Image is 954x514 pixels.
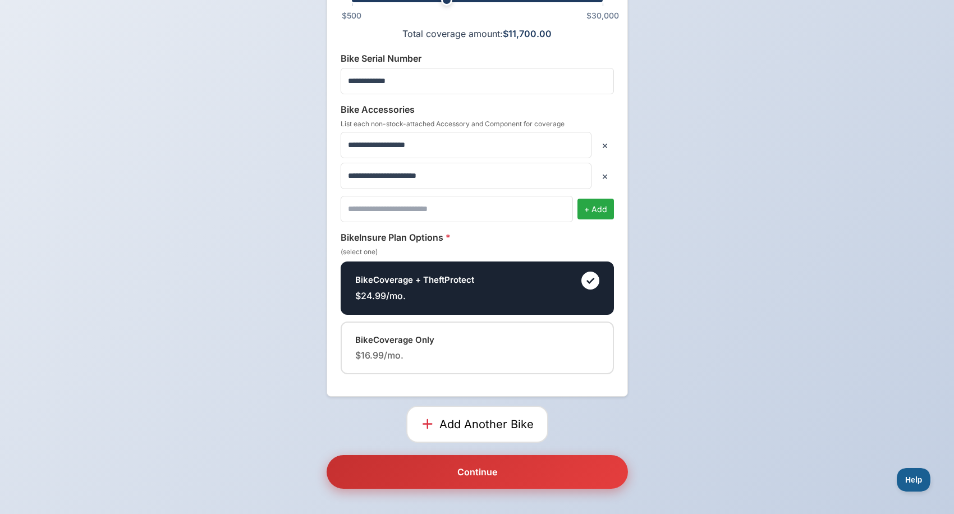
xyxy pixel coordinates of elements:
span: $11,700.00 [503,28,552,39]
span: $30,000 [586,10,619,21]
span: BikeCoverage + TheftProtect [355,274,599,287]
button: × [596,167,614,185]
small: (select one) [341,247,614,257]
span: $24.99/mo. [355,289,599,302]
label: Bike Serial Number [341,52,614,65]
span: BikeCoverage Only [355,334,599,347]
button: BikeCoverage Only $16.99/mo. [341,322,614,375]
button: + Add [577,199,614,219]
iframe: Toggle Customer Support [897,468,932,492]
button: × [596,136,614,154]
button: Continue [327,455,628,489]
div: ✓ [581,272,599,290]
label: BikeInsure Plan Options [341,231,614,244]
span: $16.99/mo. [355,348,599,362]
label: Bike Accessories [341,103,614,116]
span: $500 [342,10,361,21]
div: Total coverage amount: [341,27,614,40]
small: List each non-stock-attached Accessory and Component for coverage [341,119,614,129]
button: Add Another Bike [406,406,548,443]
button: BikeCoverage + TheftProtect $24.99/mo. ✓ [341,261,614,315]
